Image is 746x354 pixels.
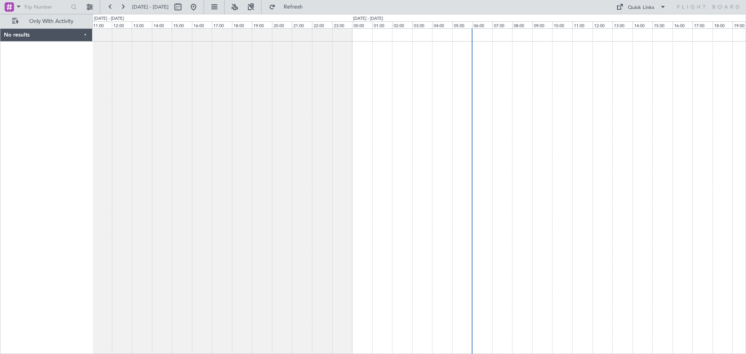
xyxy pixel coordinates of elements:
[277,4,310,10] span: Refresh
[372,21,392,28] div: 01:00
[192,21,212,28] div: 16:00
[472,21,492,28] div: 06:00
[312,21,332,28] div: 22:00
[24,1,68,13] input: Trip Number
[532,21,553,28] div: 09:00
[492,21,512,28] div: 07:00
[628,4,654,12] div: Quick Links
[292,21,312,28] div: 21:00
[673,21,693,28] div: 16:00
[20,19,82,24] span: Only With Activity
[132,3,169,10] span: [DATE] - [DATE]
[652,21,673,28] div: 15:00
[94,16,124,22] div: [DATE] - [DATE]
[9,15,84,28] button: Only With Activity
[552,21,572,28] div: 10:00
[332,21,352,28] div: 23:00
[612,1,670,13] button: Quick Links
[92,21,112,28] div: 11:00
[212,21,232,28] div: 17:00
[132,21,152,28] div: 13:00
[353,16,383,22] div: [DATE] - [DATE]
[265,1,312,13] button: Refresh
[412,21,432,28] div: 03:00
[633,21,653,28] div: 14:00
[612,21,633,28] div: 13:00
[252,21,272,28] div: 19:00
[352,21,372,28] div: 00:00
[572,21,593,28] div: 11:00
[432,21,452,28] div: 04:00
[593,21,613,28] div: 12:00
[232,21,252,28] div: 18:00
[512,21,532,28] div: 08:00
[172,21,192,28] div: 15:00
[112,21,132,28] div: 12:00
[452,21,472,28] div: 05:00
[392,21,412,28] div: 02:00
[272,21,292,28] div: 20:00
[692,21,713,28] div: 17:00
[152,21,172,28] div: 14:00
[713,21,733,28] div: 18:00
